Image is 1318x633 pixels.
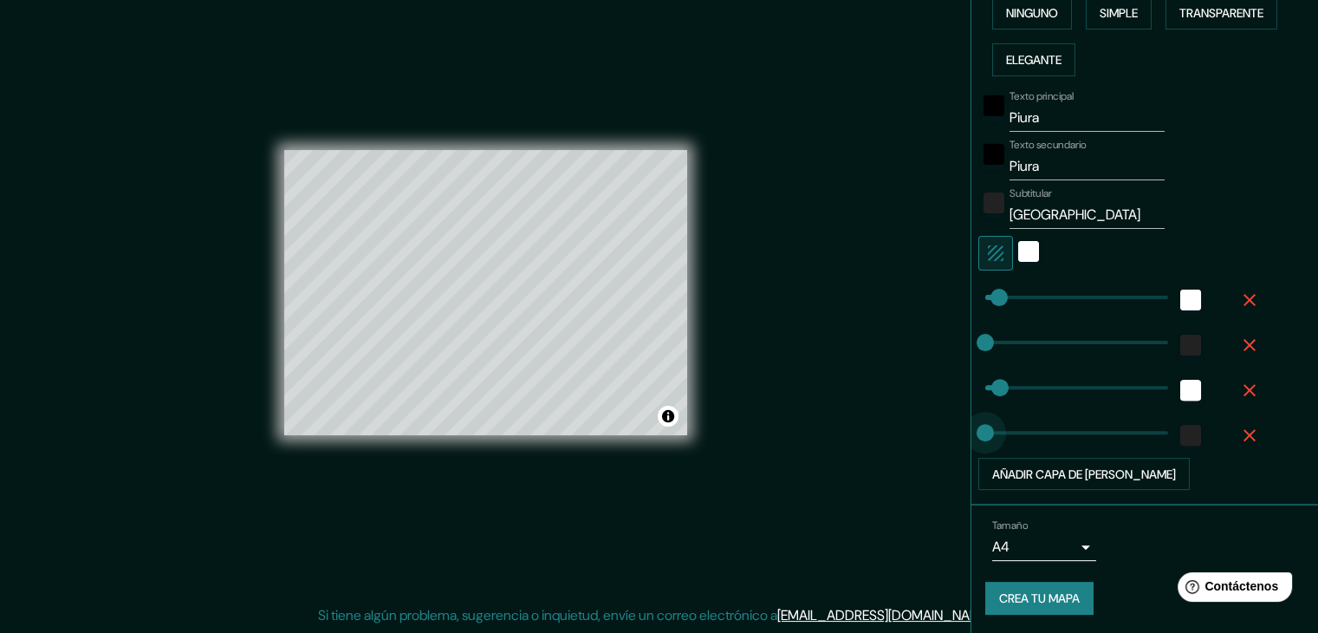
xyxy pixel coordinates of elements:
[1010,186,1052,200] font: Subtitular
[1180,335,1201,356] button: color-222222
[658,406,678,427] button: Activar o desactivar atribución
[1180,290,1201,310] button: white
[1100,5,1138,21] font: Simple
[1010,138,1087,152] font: Texto secundario
[1010,89,1074,103] font: Texto principal
[1180,425,1201,446] button: color-222222
[1018,241,1039,262] button: blanco
[984,193,1004,213] button: color-222222
[978,458,1190,491] button: Añadir capa de [PERSON_NAME]
[992,533,1096,561] div: A4
[1179,5,1263,21] font: Transparente
[984,95,1004,116] button: negro
[777,606,991,624] a: [EMAIL_ADDRESS][DOMAIN_NAME]
[318,606,777,624] font: Si tiene algún problema, sugerencia o inquietud, envíe un correo electrónico a
[1006,5,1058,21] font: Ninguno
[1006,52,1062,68] font: Elegante
[992,519,1028,533] font: Tamaño
[984,144,1004,165] button: negro
[992,538,1010,556] font: A4
[985,582,1094,615] button: Crea tu mapa
[999,591,1080,607] font: Crea tu mapa
[1164,565,1299,614] iframe: Lanzador de widgets de ayuda
[1180,380,1201,401] button: blanco
[992,43,1075,76] button: Elegante
[992,467,1176,482] font: Añadir capa de [PERSON_NAME]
